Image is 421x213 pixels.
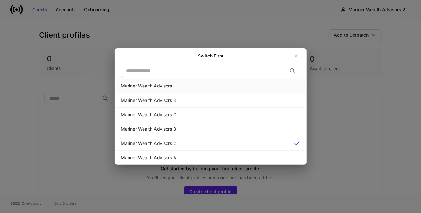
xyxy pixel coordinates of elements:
[121,83,300,89] div: Mariner Wealth Advisors
[198,53,223,59] h2: Switch Firm
[121,155,300,161] div: Mariner Wealth Advisors A
[121,111,300,118] div: Mariner Wealth Advisors C
[121,140,289,147] div: Mariner Wealth Advisors 2
[121,97,300,103] div: Mariner Wealth Advisors 3
[121,126,300,132] div: Mariner Wealth Advisors B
